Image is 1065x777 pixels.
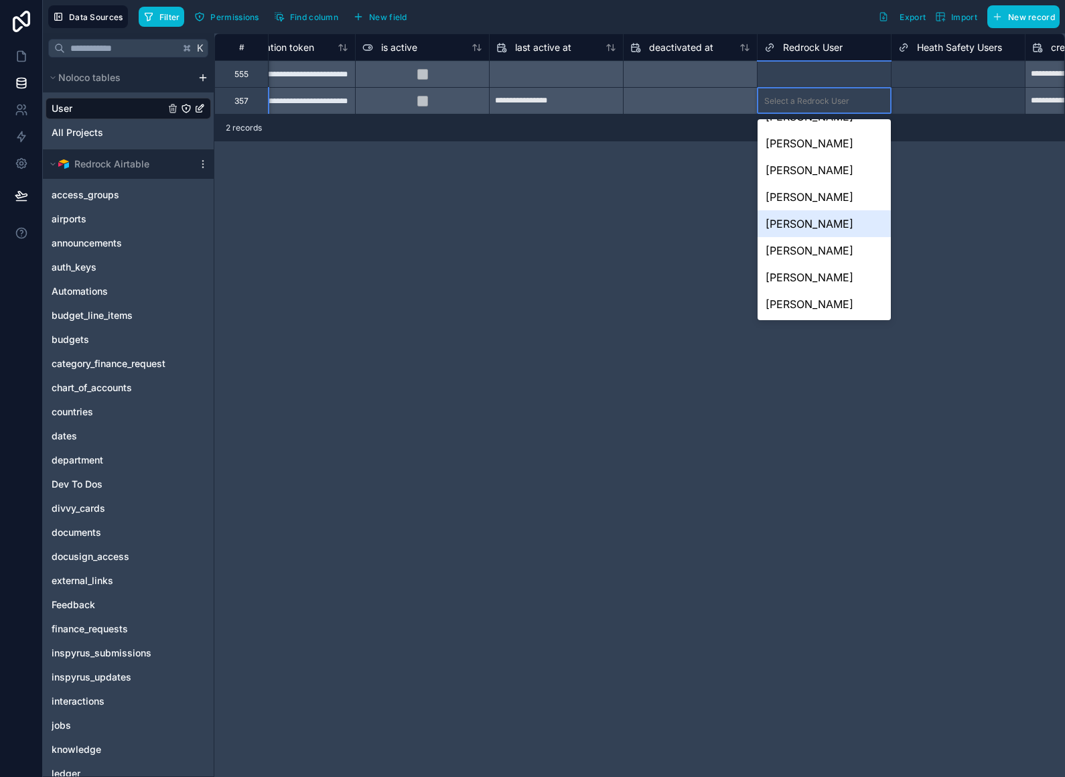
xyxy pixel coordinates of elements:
[210,12,259,22] span: Permissions
[196,44,205,53] span: K
[290,12,338,22] span: Find column
[758,130,891,157] div: [PERSON_NAME]
[649,41,713,54] span: deactivated at
[917,41,1002,54] span: Heath Safety Users
[369,12,407,22] span: New field
[982,5,1060,28] a: New record
[247,41,314,54] span: invitation token
[758,184,891,210] div: [PERSON_NAME]
[758,237,891,264] div: [PERSON_NAME]
[234,96,248,107] div: 357
[48,5,128,28] button: Data Sources
[987,5,1060,28] button: New record
[951,12,977,22] span: Import
[139,7,185,27] button: Filter
[226,123,262,133] span: 2 records
[758,157,891,184] div: [PERSON_NAME]
[159,12,180,22] span: Filter
[764,96,849,107] div: Select a Redrock User
[758,291,891,317] div: [PERSON_NAME]
[69,12,123,22] span: Data Sources
[234,69,248,80] div: 555
[930,5,982,28] button: Import
[873,5,930,28] button: Export
[381,41,417,54] span: is active
[348,7,412,27] button: New field
[269,7,343,27] button: Find column
[515,41,571,54] span: last active at
[758,264,891,291] div: [PERSON_NAME]
[190,7,263,27] button: Permissions
[190,7,269,27] a: Permissions
[900,12,926,22] span: Export
[783,41,843,54] span: Redrock User
[1008,12,1055,22] span: New record
[758,210,891,237] div: [PERSON_NAME]
[225,42,258,52] div: #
